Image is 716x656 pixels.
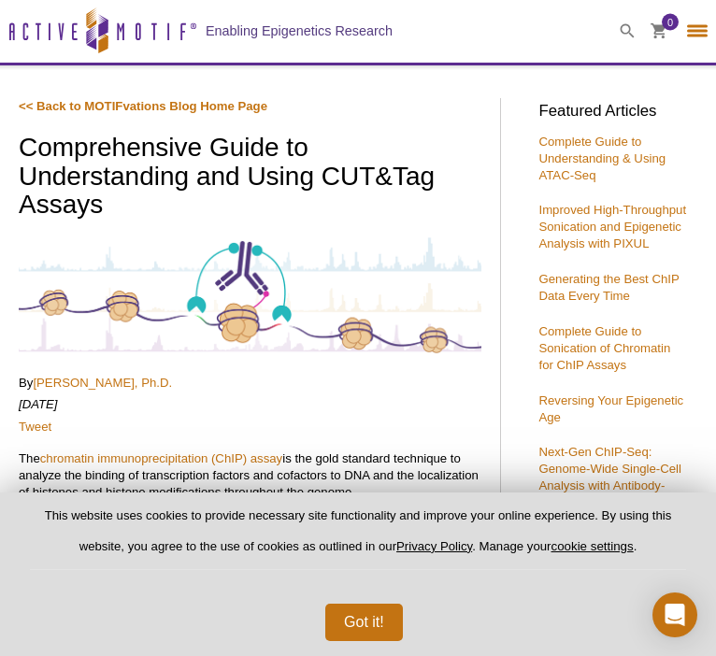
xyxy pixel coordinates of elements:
[40,451,282,465] a: chromatin immunoprecipitation (ChIP) assay
[19,450,481,501] p: The is the gold standard technique to analyze the binding of transcription factors and cofactors ...
[396,539,472,553] a: Privacy Policy
[551,539,634,553] button: cookie settings
[30,507,686,570] p: This website uses cookies to provide necessary site functionality and improve your online experie...
[19,235,481,354] img: Antibody-Based Tagmentation Notes
[19,375,481,392] p: By
[538,104,688,120] h3: Featured Articles
[538,393,683,424] a: Reversing Your Epigenetic Age
[538,203,686,250] a: Improved High-Throughput Sonication and Epigenetic Analysis with PIXUL
[538,324,670,372] a: Complete Guide to Sonication of Chromatin for ChIP Assays
[19,99,267,113] a: << Back to MOTIFvations Blog Home Page
[538,445,680,526] a: Next-Gen ChIP-Seq: Genome-Wide Single-Cell Analysis with Antibody-Guided Chromatin Tagmentation M...
[538,135,666,182] a: Complete Guide to Understanding & Using ATAC-Seq
[667,14,673,31] span: 0
[19,397,58,411] em: [DATE]
[33,376,172,390] a: [PERSON_NAME], Ph.D.
[19,134,481,222] h1: Comprehensive Guide to Understanding and Using CUT&Tag Assays
[651,23,667,43] a: 0
[206,22,393,39] h2: Enabling Epigenetics Research
[538,272,679,303] a: Generating the Best ChIP Data Every Time
[19,420,51,434] a: Tweet
[325,604,403,641] button: Got it!
[652,592,697,637] div: Open Intercom Messenger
